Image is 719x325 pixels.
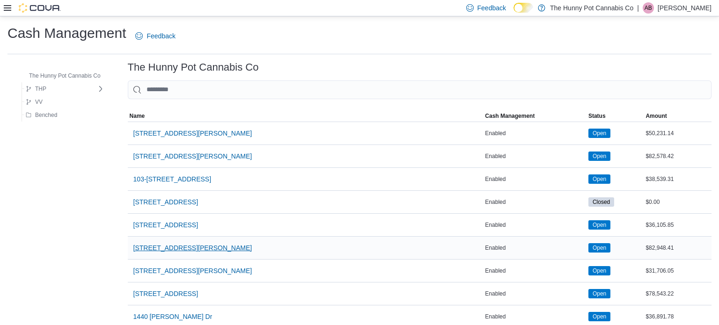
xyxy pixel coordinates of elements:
span: Open [588,174,610,184]
input: This is a search bar. As you type, the results lower in the page will automatically filter. [128,80,712,99]
span: 103-[STREET_ADDRESS] [133,174,212,184]
button: The Hunny Pot Cannabis Co [16,70,104,81]
span: [STREET_ADDRESS] [133,220,198,230]
span: [STREET_ADDRESS][PERSON_NAME] [133,266,252,275]
div: $36,105.85 [644,219,712,231]
button: [STREET_ADDRESS][PERSON_NAME] [130,124,256,143]
a: Feedback [132,27,179,45]
h1: Cash Management [7,24,126,43]
button: Cash Management [483,110,587,122]
button: Amount [644,110,712,122]
div: Enabled [483,242,587,253]
span: THP [35,85,46,93]
span: Cash Management [485,112,535,120]
div: $0.00 [644,196,712,208]
div: $36,891.78 [644,311,712,322]
span: Status [588,112,606,120]
span: Open [588,129,610,138]
button: [STREET_ADDRESS][PERSON_NAME] [130,261,256,280]
span: Open [588,289,610,298]
div: $82,948.41 [644,242,712,253]
div: Enabled [483,311,587,322]
span: Benched [35,111,57,119]
button: VV [22,96,46,108]
span: The Hunny Pot Cannabis Co [29,72,101,79]
button: Name [128,110,484,122]
span: Open [593,221,606,229]
span: Open [593,312,606,321]
span: Feedback [477,3,506,13]
div: Enabled [483,173,587,185]
div: Enabled [483,265,587,276]
div: Enabled [483,151,587,162]
div: $50,231.14 [644,128,712,139]
span: Name [130,112,145,120]
span: Open [593,175,606,183]
button: Status [587,110,644,122]
button: 103-[STREET_ADDRESS] [130,170,215,188]
span: [STREET_ADDRESS][PERSON_NAME] [133,243,252,253]
span: [STREET_ADDRESS] [133,289,198,298]
span: VV [35,98,43,106]
span: Closed [593,198,610,206]
span: Feedback [147,31,175,41]
div: Enabled [483,219,587,231]
p: [PERSON_NAME] [658,2,712,14]
button: [STREET_ADDRESS] [130,284,202,303]
span: Open [588,152,610,161]
div: $82,578.42 [644,151,712,162]
span: 1440 [PERSON_NAME] Dr [133,312,213,321]
span: Open [593,267,606,275]
img: Cova [19,3,61,13]
div: Enabled [483,196,587,208]
button: [STREET_ADDRESS][PERSON_NAME] [130,147,256,166]
span: [STREET_ADDRESS] [133,197,198,207]
span: AB [645,2,652,14]
p: The Hunny Pot Cannabis Co [550,2,633,14]
span: [STREET_ADDRESS][PERSON_NAME] [133,129,252,138]
div: Averie Bentley [643,2,654,14]
button: Benched [22,109,61,121]
span: Amount [646,112,667,120]
span: Open [588,220,610,230]
div: $78,543.22 [644,288,712,299]
span: Open [593,129,606,137]
div: $31,706.05 [644,265,712,276]
span: [STREET_ADDRESS][PERSON_NAME] [133,152,252,161]
button: [STREET_ADDRESS] [130,216,202,234]
button: [STREET_ADDRESS] [130,193,202,211]
span: Open [593,289,606,298]
span: Open [588,312,610,321]
button: THP [22,83,50,94]
span: Open [588,243,610,253]
button: [STREET_ADDRESS][PERSON_NAME] [130,238,256,257]
div: Enabled [483,288,587,299]
h3: The Hunny Pot Cannabis Co [128,62,259,73]
p: | [637,2,639,14]
span: Open [593,244,606,252]
input: Dark Mode [514,3,533,13]
span: Closed [588,197,614,207]
div: $38,539.31 [644,173,712,185]
span: Open [588,266,610,275]
span: Open [593,152,606,160]
div: Enabled [483,128,587,139]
